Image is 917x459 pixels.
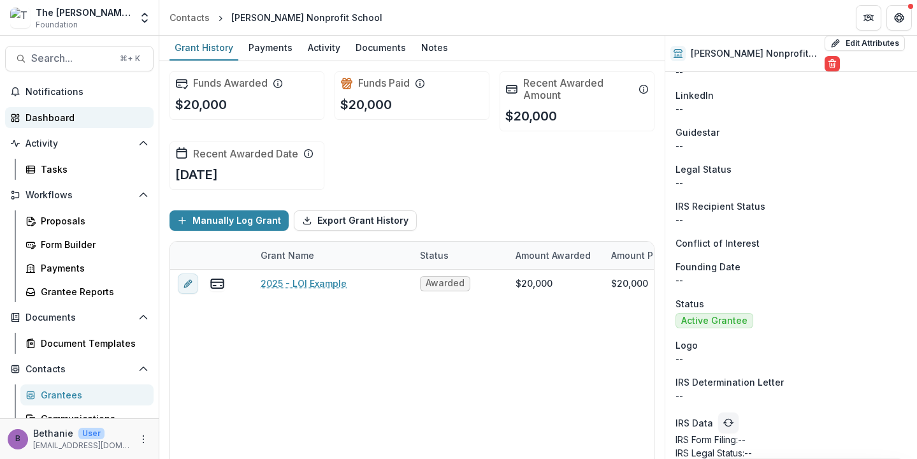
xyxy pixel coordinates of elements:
div: -- [675,102,907,115]
div: Proposals [41,214,143,228]
a: Grantee Reports [20,281,154,302]
span: Logo [675,339,698,352]
button: Notifications [5,82,154,102]
span: Founding Date [675,260,740,273]
h2: Funds Awarded [193,77,268,89]
button: Search... [5,46,154,71]
a: Document Templates [20,333,154,354]
div: Activity [303,38,345,57]
button: refresh [718,412,739,433]
div: Bethanie [15,435,20,443]
p: IRS Form Filing: -- [675,433,907,446]
p: User [78,428,105,439]
div: Payments [243,38,298,57]
span: Legal Status [675,163,732,176]
div: -- [675,213,907,226]
span: LinkedIn [675,89,714,102]
div: Grant Name [253,242,412,269]
span: IRS Recipient Status [675,200,765,213]
div: Grantee Reports [41,285,143,298]
button: More [136,432,151,447]
a: Grant History [170,36,238,61]
p: -- [675,352,907,365]
a: Form Builder [20,234,154,255]
a: Documents [350,36,411,61]
div: Grant Name [253,249,322,262]
button: Open Documents [5,307,154,328]
p: IRS Data [675,416,713,430]
div: Form Builder [41,238,143,251]
div: Status [412,249,456,262]
div: Amount Paid [603,242,699,269]
a: Notes [416,36,453,61]
button: Get Help [886,5,912,31]
span: Documents [25,312,133,323]
button: Open Contacts [5,359,154,379]
div: Payments [41,261,143,275]
div: Status [412,242,508,269]
p: Bethanie [33,426,73,440]
button: Open entity switcher [136,5,154,31]
a: Communications [20,408,154,429]
div: Amount Awarded [508,249,598,262]
div: Document Templates [41,337,143,350]
button: Edit Attributes [825,36,905,51]
a: Payments [20,258,154,279]
a: Activity [303,36,345,61]
span: Search... [31,52,112,64]
span: IRS Determination Letter [675,375,784,389]
p: [DATE] [175,165,218,184]
div: Grant History [170,38,238,57]
span: Contacts [25,364,133,375]
button: Export Grant History [294,210,417,231]
div: Documents [350,38,411,57]
div: Amount Awarded [508,242,603,269]
span: Awarded [426,278,465,289]
div: [PERSON_NAME] Nonprofit School [231,11,382,24]
span: Guidestar [675,126,719,139]
div: Tasks [41,163,143,176]
p: $20,000 [340,95,392,114]
span: Workflows [25,190,133,201]
span: Notifications [25,87,148,98]
button: view-payments [210,276,225,291]
button: Open Activity [5,133,154,154]
nav: breadcrumb [164,8,387,27]
p: [EMAIL_ADDRESS][DOMAIN_NAME] [33,440,131,451]
a: Payments [243,36,298,61]
p: $20,000 [505,106,557,126]
h2: Recent Awarded Amount [523,77,633,101]
div: The [PERSON_NAME] and [PERSON_NAME] Foundation Workflow Sandbox [36,6,131,19]
div: $20,000 [611,277,648,290]
img: The Carol and James Collins Foundation Workflow Sandbox [10,8,31,28]
button: Partners [856,5,881,31]
p: $20,000 [175,95,227,114]
a: Proposals [20,210,154,231]
a: Contacts [164,8,215,27]
div: Contacts [170,11,210,24]
button: Delete [825,56,840,71]
p: -- [675,389,907,402]
span: Status [675,297,704,310]
a: Grantees [20,384,154,405]
a: Dashboard [5,107,154,128]
div: -- [675,139,907,152]
h2: Recent Awarded Date [193,148,298,160]
span: Foundation [36,19,78,31]
div: ⌘ + K [117,52,143,66]
div: -- [675,176,907,189]
div: $20,000 [516,277,552,290]
div: Grantees [41,388,143,402]
span: Active Grantee [681,316,747,326]
div: -- [675,273,907,287]
button: Open Workflows [5,185,154,205]
h2: Funds Paid [358,77,410,89]
button: edit [178,273,198,294]
p: Amount Paid [611,249,667,262]
a: Tasks [20,159,154,180]
div: Communications [41,412,143,425]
